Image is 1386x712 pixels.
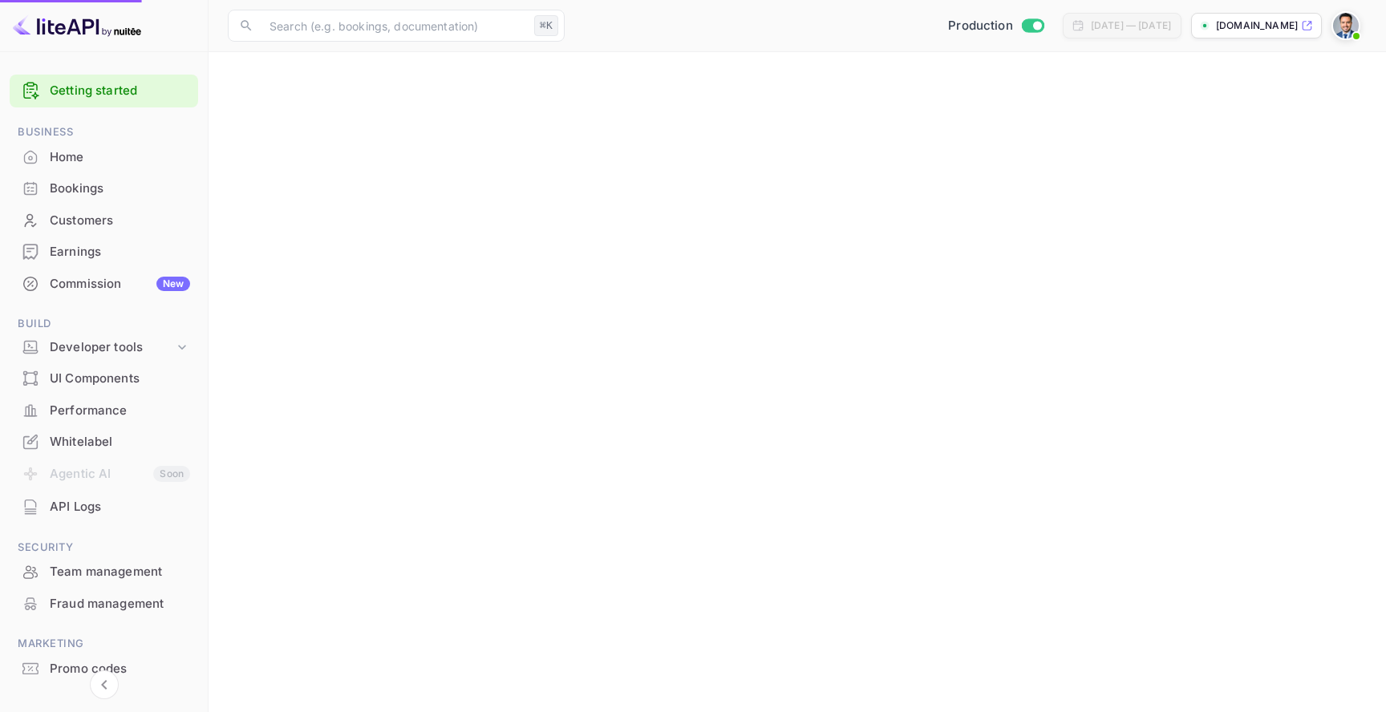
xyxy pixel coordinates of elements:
[50,402,190,420] div: Performance
[10,269,198,300] div: CommissionNew
[10,556,198,588] div: Team management
[10,635,198,653] span: Marketing
[50,180,190,198] div: Bookings
[50,433,190,451] div: Whitelabel
[948,17,1013,35] span: Production
[90,670,119,699] button: Collapse navigation
[10,395,198,427] div: Performance
[1216,18,1298,33] p: [DOMAIN_NAME]
[10,556,198,586] a: Team management
[10,237,198,268] div: Earnings
[10,427,198,458] div: Whitelabel
[10,539,198,556] span: Security
[260,10,528,42] input: Search (e.g. bookings, documentation)
[10,237,198,266] a: Earnings
[10,75,198,107] div: Getting started
[10,492,198,523] div: API Logs
[10,363,198,393] a: UI Components
[1091,18,1171,33] div: [DATE] — [DATE]
[50,275,190,293] div: Commission
[10,173,198,204] div: Bookings
[10,269,198,298] a: CommissionNew
[10,173,198,203] a: Bookings
[10,123,198,141] span: Business
[10,205,198,235] a: Customers
[50,212,190,230] div: Customers
[10,205,198,237] div: Customers
[534,15,558,36] div: ⌘K
[942,17,1050,35] div: Switch to Sandbox mode
[10,492,198,521] a: API Logs
[13,13,141,38] img: LiteAPI logo
[10,589,198,620] div: Fraud management
[10,334,198,362] div: Developer tools
[50,660,190,678] div: Promo codes
[10,653,198,683] a: Promo codes
[50,563,190,581] div: Team management
[156,277,190,291] div: New
[50,498,190,516] div: API Logs
[10,142,198,172] a: Home
[10,363,198,394] div: UI Components
[50,148,190,167] div: Home
[10,142,198,173] div: Home
[10,589,198,618] a: Fraud management
[10,395,198,425] a: Performance
[50,370,190,388] div: UI Components
[50,243,190,261] div: Earnings
[10,653,198,685] div: Promo codes
[10,315,198,333] span: Build
[50,338,174,357] div: Developer tools
[1333,13,1359,38] img: Santiago Moran Labat
[50,595,190,613] div: Fraud management
[50,82,190,100] a: Getting started
[10,427,198,456] a: Whitelabel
